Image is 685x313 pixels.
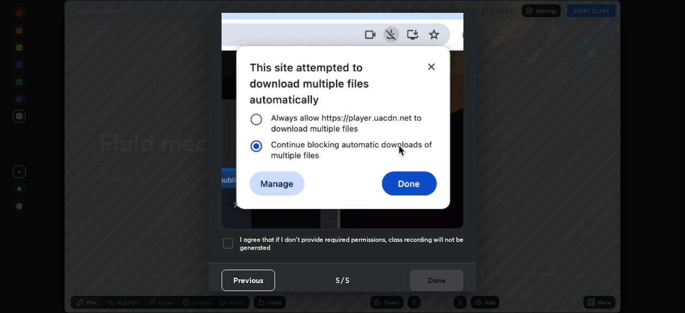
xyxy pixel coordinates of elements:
[341,274,344,286] h4: /
[222,270,275,291] button: Previous
[345,274,349,286] h4: 5
[336,274,340,286] h4: 5
[240,235,463,252] h5: I agree that if I don't provide required permissions, class recording will not be generated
